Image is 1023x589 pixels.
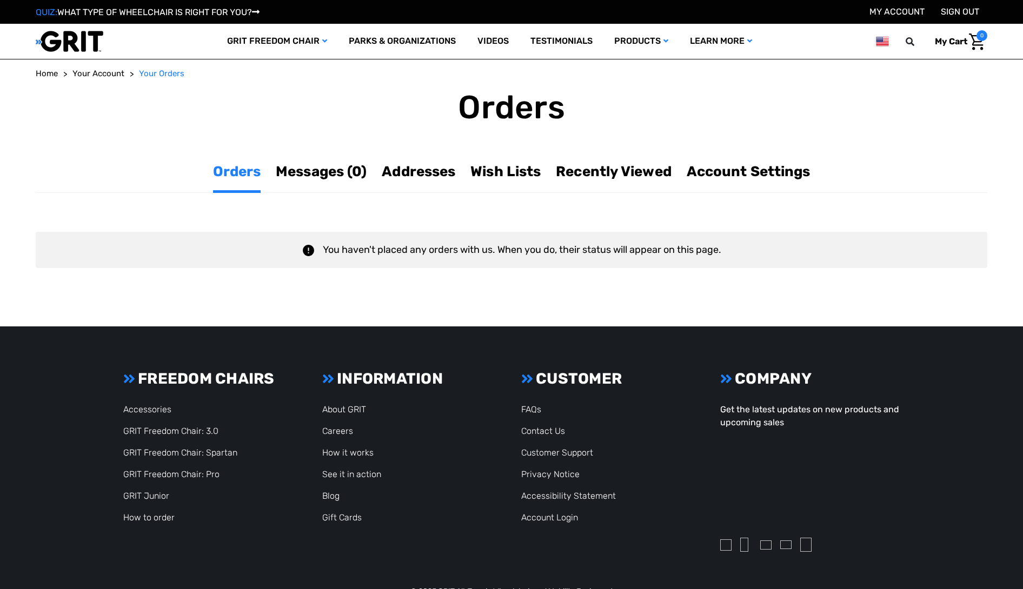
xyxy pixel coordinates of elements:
[36,69,58,78] span: Home
[123,491,169,501] a: GRIT Junior
[322,426,353,436] a: Careers
[740,538,748,552] img: facebook
[969,34,985,50] img: Cart
[36,7,57,17] span: QUIZ:
[720,438,900,528] iframe: Form 0
[322,469,381,479] a: See it in action
[216,24,338,59] a: GRIT Freedom Chair
[123,404,171,414] a: Accessories
[760,540,772,550] img: twitter
[276,161,367,182] a: Messages (0)
[720,403,900,429] p: Get the latest updates on new products and upcoming sales
[603,24,679,59] a: Products
[36,7,260,17] a: QUIZ:WHAT TYPE OF WHEELCHAIR IS RIGHT FOR YOU?
[72,69,124,78] span: Your Account
[139,68,184,80] a: Your Orders
[323,244,721,256] span: You haven't placed any orders with us. When you do, their status will appear on this page.
[123,469,220,479] a: GRIT Freedom Chair: Pro
[976,30,987,41] span: 0
[36,68,58,80] a: Home
[123,447,237,458] a: GRIT Freedom Chair: Spartan
[470,161,541,182] a: Wish Lists
[876,35,889,48] img: us.png
[935,36,967,46] span: My Cart
[521,370,701,388] h3: CUSTOMER
[521,404,541,414] a: FAQs
[72,68,124,80] a: Your Account
[556,161,672,182] a: Recently Viewed
[911,30,927,53] input: Search
[687,161,811,182] a: Account Settings
[780,540,792,549] img: youtube
[139,69,184,78] span: Your Orders
[322,512,362,523] a: Gift Cards
[322,491,340,501] a: Blog
[123,370,303,388] h3: FREEDOM CHAIRS
[869,6,925,17] a: Account
[36,30,103,52] img: GRIT All-Terrain Wheelchair and Mobility Equipment
[322,404,366,414] a: About GRIT
[322,447,374,458] a: How it works
[800,538,812,552] img: pinterest
[123,512,175,523] a: How to order
[521,447,593,458] a: Customer Support
[679,24,763,59] a: Learn More
[213,161,261,182] a: Orders
[520,24,603,59] a: Testimonials
[382,161,455,182] a: Addresses
[36,88,987,127] h1: Orders
[521,512,578,523] a: Account Login
[720,370,900,388] h3: COMPANY
[322,370,502,388] h3: INFORMATION
[36,68,987,80] nav: Breadcrumb
[338,24,467,59] a: Parks & Organizations
[521,469,580,479] a: Privacy Notice
[521,426,565,436] a: Contact Us
[521,491,616,501] a: Accessibility Statement
[467,24,520,59] a: Videos
[720,539,732,551] img: instagram
[123,426,218,436] a: GRIT Freedom Chair: 3.0
[927,30,987,53] a: Cart with 0 items
[941,6,979,17] a: Sign out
